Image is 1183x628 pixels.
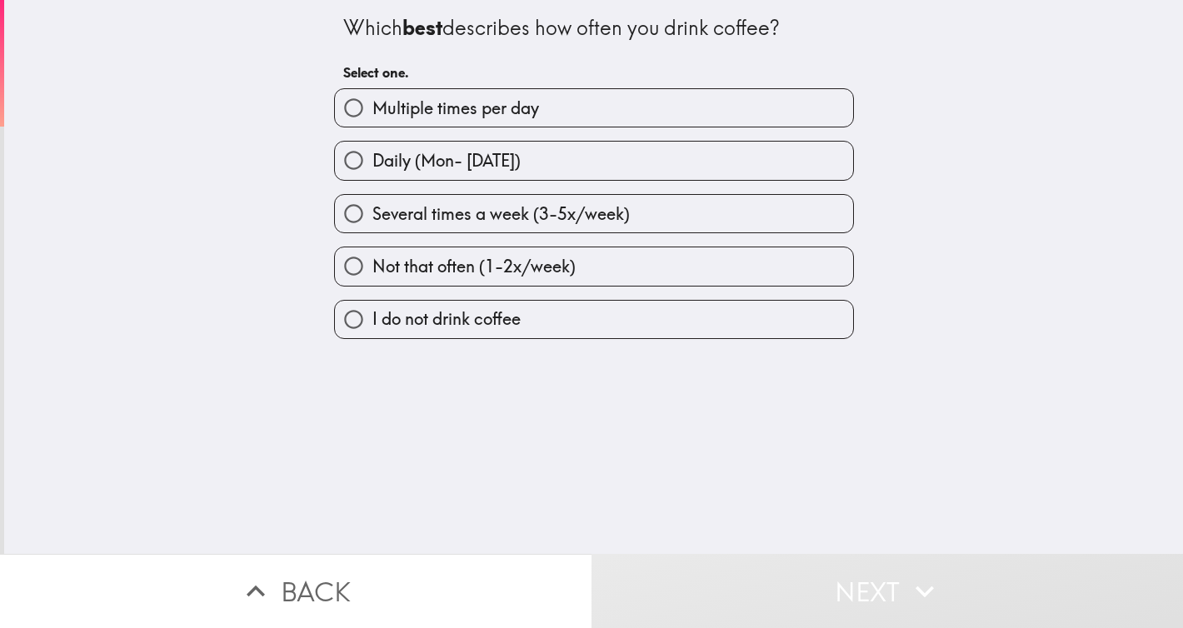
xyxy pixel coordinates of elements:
div: Which describes how often you drink coffee? [343,14,845,42]
button: Daily (Mon- [DATE]) [335,142,853,179]
span: Multiple times per day [372,97,539,120]
b: best [402,15,442,40]
button: Not that often (1-2x/week) [335,247,853,285]
span: Not that often (1-2x/week) [372,255,576,278]
span: Daily (Mon- [DATE]) [372,149,521,172]
button: I do not drink coffee [335,301,853,338]
span: Several times a week (3-5x/week) [372,202,630,226]
button: Next [591,554,1183,628]
button: Several times a week (3-5x/week) [335,195,853,232]
span: I do not drink coffee [372,307,521,331]
h6: Select one. [343,63,845,82]
button: Multiple times per day [335,89,853,127]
